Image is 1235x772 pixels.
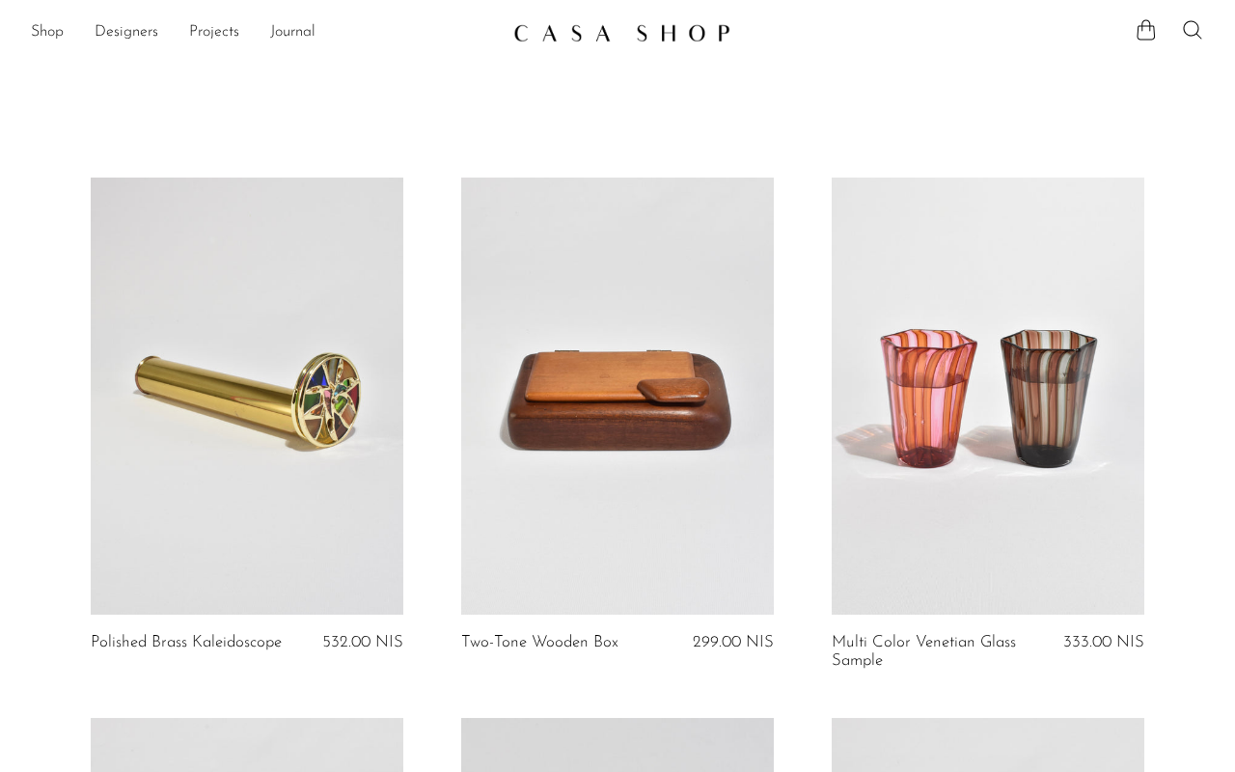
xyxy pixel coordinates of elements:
[322,634,403,650] span: 532.00 NIS
[95,20,158,45] a: Designers
[1063,634,1144,650] span: 333.00 NIS
[270,20,316,45] a: Journal
[91,634,282,651] a: Polished Brass Kaleidoscope
[189,20,239,45] a: Projects
[31,20,64,45] a: Shop
[31,16,498,49] ul: NEW HEADER MENU
[461,634,618,651] a: Two-Tone Wooden Box
[31,16,498,49] nav: Desktop navigation
[832,634,1039,670] a: Multi Color Venetian Glass Sample
[693,634,774,650] span: 299.00 NIS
